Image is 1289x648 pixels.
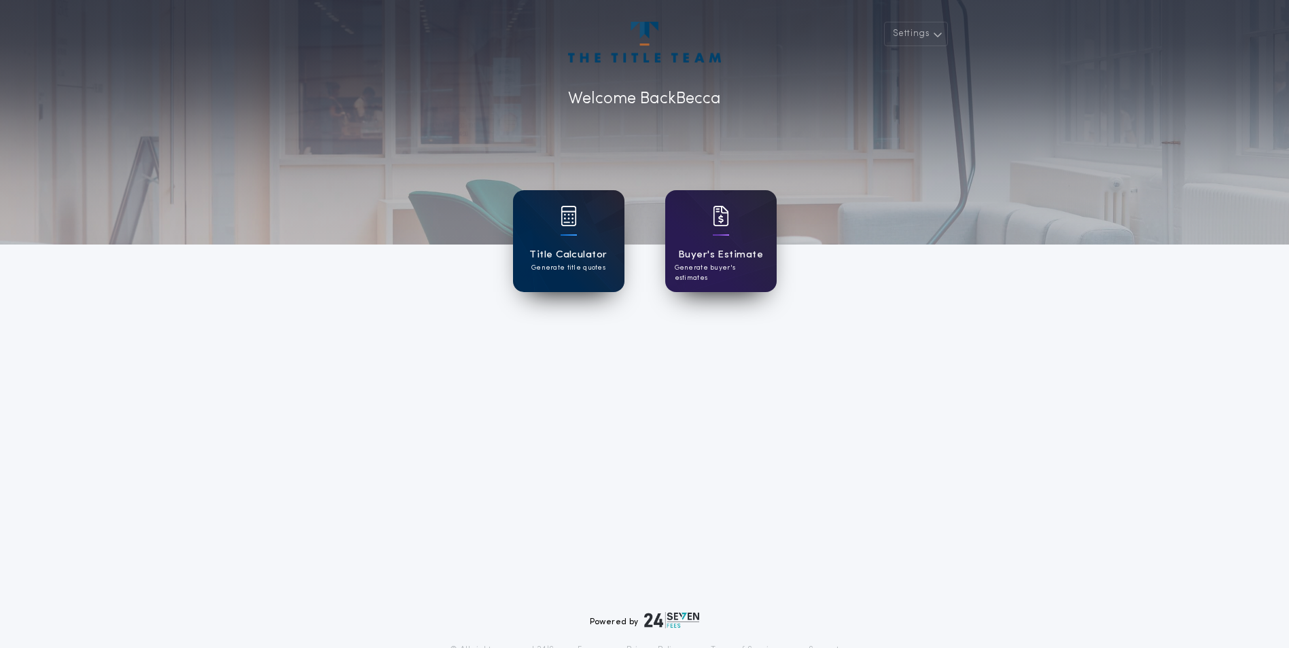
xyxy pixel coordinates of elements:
[590,612,700,628] div: Powered by
[568,87,721,111] p: Welcome Back Becca
[529,247,607,263] h1: Title Calculator
[884,22,948,46] button: Settings
[678,247,763,263] h1: Buyer's Estimate
[675,263,767,283] p: Generate buyer's estimates
[665,190,777,292] a: card iconBuyer's EstimateGenerate buyer's estimates
[561,206,577,226] img: card icon
[531,263,605,273] p: Generate title quotes
[644,612,700,628] img: logo
[513,190,624,292] a: card iconTitle CalculatorGenerate title quotes
[568,22,720,62] img: account-logo
[713,206,729,226] img: card icon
